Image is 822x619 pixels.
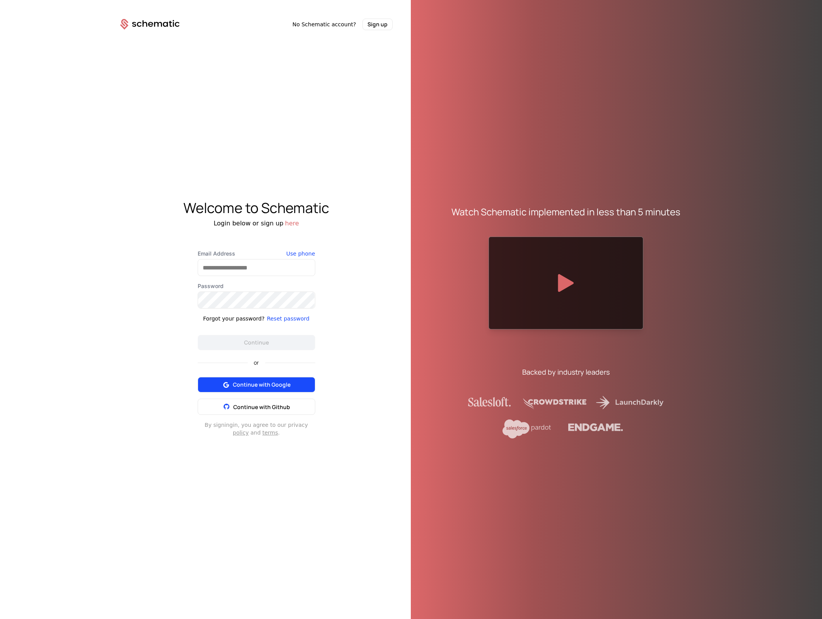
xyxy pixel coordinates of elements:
label: Email Address [198,250,315,257]
button: Continue with Github [198,399,315,415]
div: By signing in , you agree to our privacy and . [198,421,315,437]
button: Reset password [267,315,309,322]
button: Continue [198,335,315,350]
div: Forgot your password? [203,315,265,322]
button: here [285,219,299,228]
span: or [248,360,265,365]
a: policy [233,430,249,436]
button: Sign up [362,19,393,30]
button: Continue with Google [198,377,315,392]
button: Use phone [286,250,315,257]
a: terms [262,430,278,436]
label: Password [198,282,315,290]
div: Welcome to Schematic [102,200,411,216]
div: Login below or sign up [102,219,411,228]
span: Continue with Github [233,403,290,411]
div: Watch Schematic implemented in less than 5 minutes [451,206,680,218]
span: Continue with Google [233,381,291,389]
div: Backed by industry leaders [522,367,610,377]
span: No Schematic account? [292,20,356,28]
